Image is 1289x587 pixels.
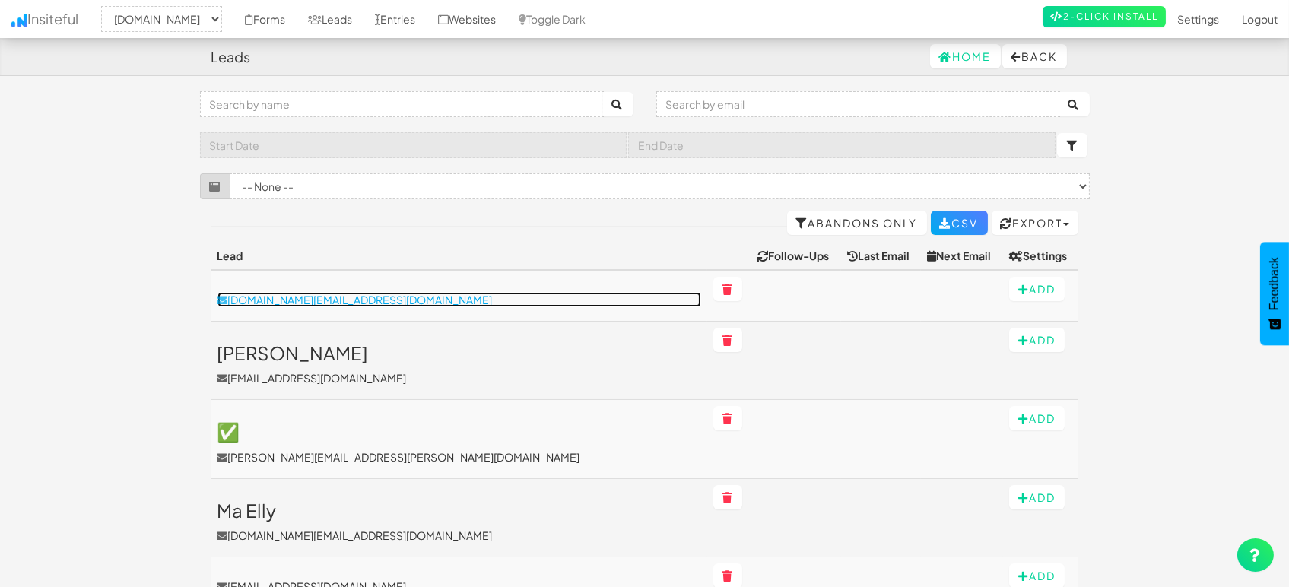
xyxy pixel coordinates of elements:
th: Settings [1003,242,1078,270]
th: Follow-Ups [751,242,841,270]
img: icon.png [11,14,27,27]
input: Start Date [200,132,627,158]
button: Add [1009,406,1065,430]
p: [PERSON_NAME][EMAIL_ADDRESS][PERSON_NAME][DOMAIN_NAME] [217,449,701,465]
button: Add [1009,328,1065,352]
button: Add [1009,485,1065,509]
a: Home [930,44,1001,68]
span: Feedback [1268,257,1281,310]
input: Search by email [656,91,1060,117]
h4: Leads [211,49,251,65]
a: Abandons Only [787,211,927,235]
a: CSV [931,211,988,235]
a: [DOMAIN_NAME][EMAIL_ADDRESS][DOMAIN_NAME] [217,292,701,307]
button: Feedback - Show survey [1260,242,1289,345]
p: [DOMAIN_NAME][EMAIL_ADDRESS][DOMAIN_NAME] [217,528,701,543]
a: [PERSON_NAME][EMAIL_ADDRESS][DOMAIN_NAME] [217,343,701,386]
button: Back [1002,44,1067,68]
th: Lead [211,242,707,270]
button: Export [992,211,1078,235]
th: Last Email [841,242,921,270]
input: Search by name [200,91,604,117]
input: End Date [628,132,1056,158]
p: [EMAIL_ADDRESS][DOMAIN_NAME] [217,370,701,386]
th: Next Email [921,242,1002,270]
h3: [PERSON_NAME] [217,343,701,363]
button: Add [1009,277,1065,301]
a: ✅[PERSON_NAME][EMAIL_ADDRESS][PERSON_NAME][DOMAIN_NAME] [217,421,701,464]
a: Ma Elly[DOMAIN_NAME][EMAIL_ADDRESS][DOMAIN_NAME] [217,500,701,543]
h3: ✅ [217,421,701,441]
a: 2-Click Install [1043,6,1166,27]
h3: Ma Elly [217,500,701,520]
